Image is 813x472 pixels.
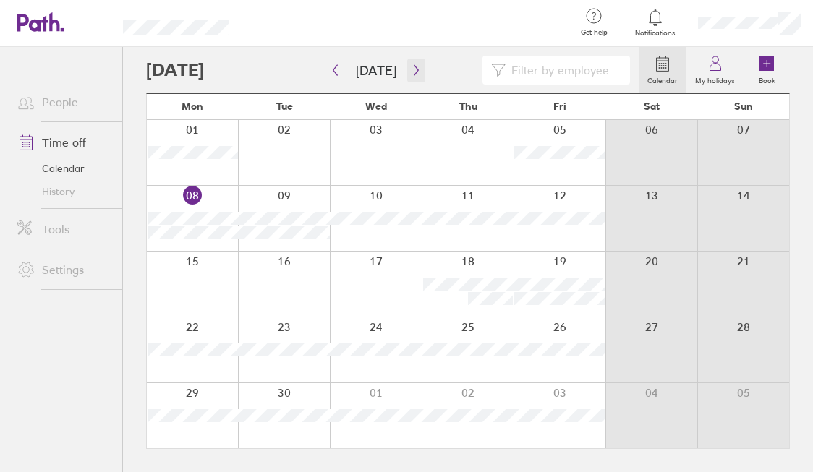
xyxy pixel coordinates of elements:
[459,100,477,112] span: Thu
[6,215,122,244] a: Tools
[6,128,122,157] a: Time off
[639,47,686,93] a: Calendar
[686,47,744,93] a: My holidays
[6,87,122,116] a: People
[6,180,122,203] a: History
[644,100,660,112] span: Sat
[744,47,790,93] a: Book
[686,72,744,85] label: My holidays
[734,100,753,112] span: Sun
[506,56,621,84] input: Filter by employee
[365,100,387,112] span: Wed
[632,7,679,38] a: Notifications
[6,255,122,284] a: Settings
[344,59,408,82] button: [DATE]
[632,29,679,38] span: Notifications
[6,157,122,180] a: Calendar
[553,100,566,112] span: Fri
[639,72,686,85] label: Calendar
[750,72,784,85] label: Book
[182,100,203,112] span: Mon
[276,100,293,112] span: Tue
[571,28,618,37] span: Get help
